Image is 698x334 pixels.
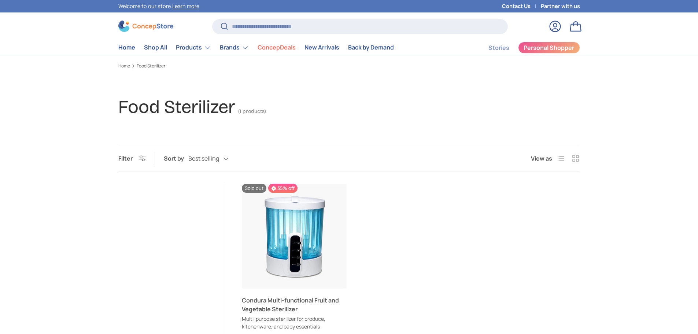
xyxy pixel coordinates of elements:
span: Filter [118,154,133,162]
a: Stories [488,41,509,55]
a: Partner with us [541,2,580,10]
a: Personal Shopper [518,42,580,54]
a: ConcepDeals [258,40,296,55]
label: Sort by [164,154,188,163]
a: Home [118,64,130,68]
h1: Food Sterilizer [118,96,235,118]
span: Best selling [188,155,219,162]
p: Welcome to our store. [118,2,199,10]
a: New Arrivals [304,40,339,55]
nav: Breadcrumbs [118,63,580,69]
span: Sold out [242,184,266,193]
a: Condura Multi-functional Fruit and Vegetable Sterilizer [242,296,347,313]
span: (1 products) [238,108,266,114]
button: Filter [118,154,146,162]
nav: Secondary [471,40,580,55]
a: Products [176,40,211,55]
a: Home [118,40,135,55]
summary: Brands [215,40,253,55]
a: Food Sterilizer [137,64,165,68]
a: Condura Multi-functional Fruit and Vegetable Sterilizer [242,184,347,289]
a: Back by Demand [348,40,394,55]
span: 35% off [268,184,298,193]
span: Personal Shopper [524,45,574,51]
a: Shop All [144,40,167,55]
summary: Products [171,40,215,55]
span: View as [531,154,552,163]
button: Best selling [188,153,243,165]
a: Contact Us [502,2,541,10]
img: ConcepStore [118,21,173,32]
nav: Primary [118,40,394,55]
a: Learn more [172,3,199,10]
a: Brands [220,40,249,55]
